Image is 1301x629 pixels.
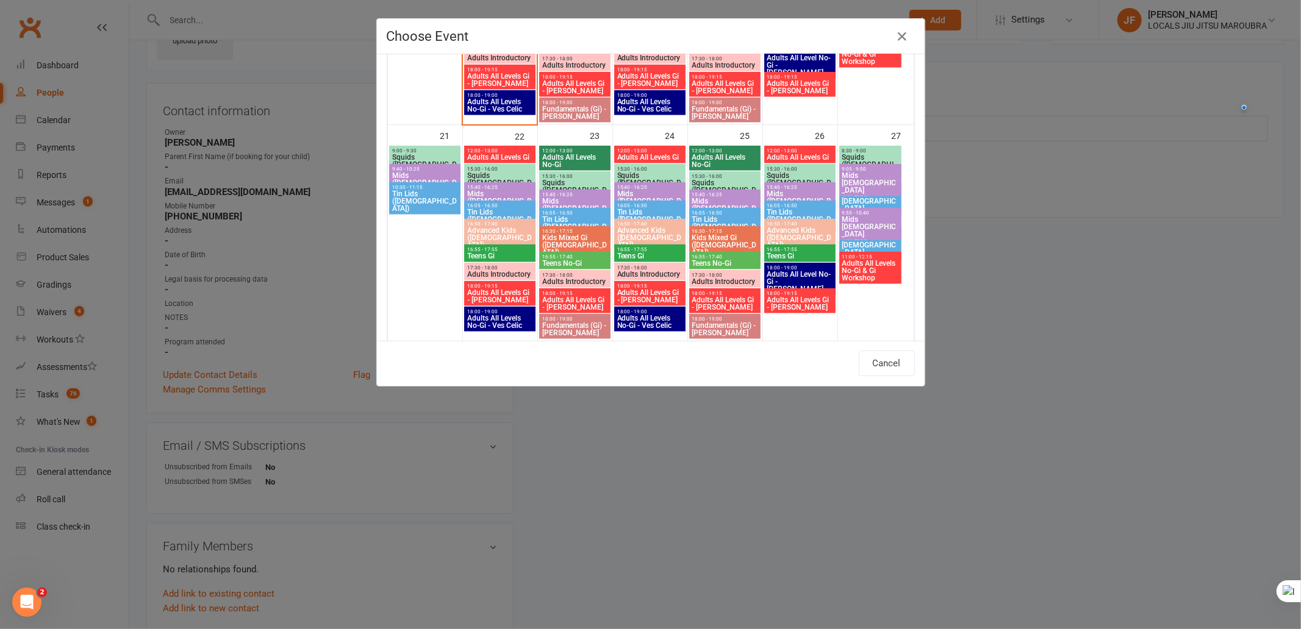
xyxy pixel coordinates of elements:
span: Tin Lids ([DEMOGRAPHIC_DATA].) [767,208,834,230]
span: Fundamentals (Gi) - [PERSON_NAME] [542,105,609,120]
span: Squids ([DEMOGRAPHIC_DATA].) [617,172,684,194]
span: Fundamentals (Gi) - [PERSON_NAME] [692,322,759,336]
span: 15:30 - 16:00 [767,166,834,172]
span: Adults All Levels Gi [617,154,684,161]
div: 24 [665,125,687,145]
span: Fundamentals (Gi) - [PERSON_NAME] [542,322,609,336]
span: Adults All Levels Gi [767,154,834,161]
span: 18:00 - 19:15 [767,74,834,80]
span: 15:40 - 16:25 [767,185,834,190]
span: Teens No-Gi [542,260,609,267]
span: Kids Mixed Gi ([DEMOGRAPHIC_DATA]) [692,234,759,256]
span: 12:00 - 13:00 [617,148,684,154]
span: Adults All Levels No-Gi [542,154,609,168]
span: Advanced Kids ([DEMOGRAPHIC_DATA]) [617,227,684,249]
span: 15:40 - 16:25 [617,185,684,190]
span: Adults Introductory [692,62,759,69]
div: 21 [440,125,462,145]
span: 18:00 - 19:15 [767,291,834,296]
span: Mids [DEMOGRAPHIC_DATA] [842,216,900,238]
span: Teens Gi [467,252,534,260]
span: 16:55 - 17:40 [692,254,759,260]
span: 16:55 - 17:40 [542,254,609,260]
span: Mids ([DEMOGRAPHIC_DATA]) [542,197,609,219]
span: 15:30 - 16:00 [692,174,759,179]
span: Tin Lids [DEMOGRAPHIC_DATA] [842,190,900,212]
span: 9:05 - 9:50 [842,166,900,172]
span: 18:00 - 19:00 [767,265,834,271]
span: Adults Introductory [692,278,759,285]
span: Tin Lids ([DEMOGRAPHIC_DATA].) [542,216,609,238]
span: Adults All Levels No-Gi & Gi Workshop [842,43,900,65]
span: Adults All Levels Gi - [PERSON_NAME] [617,289,684,304]
span: Adults All Levels No-Gi - Ves Celic [467,98,534,113]
div: 22 [515,126,537,146]
span: 15:40 - 16:25 [542,192,609,197]
span: Adults All Levels Gi - [PERSON_NAME] [617,73,684,87]
span: 17:30 - 18:00 [692,56,759,62]
span: 18:00 - 19:15 [692,291,759,296]
div: 25 [740,125,762,145]
span: Adults Introductory [617,271,684,278]
span: 16:05 - 16:50 [542,210,609,216]
span: Adults All Levels Gi - [PERSON_NAME] [467,289,534,304]
span: 18:00 - 19:15 [467,283,534,289]
span: 16:55 - 17:55 [767,247,834,252]
span: Adults Introductory [467,271,534,278]
span: Adults All Levels Gi - [PERSON_NAME] [767,296,834,311]
span: 8:30 - 9:00 [842,148,900,154]
span: Advanced Kids ([DEMOGRAPHIC_DATA]) [467,227,534,249]
span: Squids ([DEMOGRAPHIC_DATA].) [542,179,609,201]
span: 9:40 - 10:25 [392,166,459,172]
span: Adults All Levels No-Gi - Ves Celic [617,314,684,329]
span: Mids [DEMOGRAPHIC_DATA] [842,172,900,194]
span: Fundamentals (Gi) - [PERSON_NAME] [692,105,759,120]
span: Squids ([DEMOGRAPHIC_DATA].) [842,154,900,176]
span: 11:00 - 12:15 [842,254,900,260]
span: 18:00 - 19:15 [617,283,684,289]
div: 27 [892,125,914,145]
span: 12:00 - 13:00 [542,148,609,154]
iframe: Intercom live chat [12,588,41,617]
div: 26 [815,125,837,145]
span: Adults All Levels No-Gi - Ves Celic [617,98,684,113]
span: Adults All Level No-Gi - [PERSON_NAME] [767,54,834,76]
span: 15:30 - 16:00 [467,166,534,172]
span: 16:30 - 17:15 [542,229,609,234]
span: Adults All Levels Gi - [PERSON_NAME] [767,80,834,94]
span: Advanced Kids ([DEMOGRAPHIC_DATA]) [767,227,834,249]
span: 16:55 - 17:55 [467,247,534,252]
span: 16:55 - 17:55 [617,247,684,252]
span: 15:40 - 16:25 [467,185,534,190]
span: Mids ([DEMOGRAPHIC_DATA]) [392,172,459,194]
h4: Choose Event [387,29,915,44]
span: 18:00 - 19:15 [542,291,609,296]
button: Close [893,27,912,46]
span: 17:30 - 18:00 [617,265,684,271]
span: Mids ([DEMOGRAPHIC_DATA]) [692,197,759,219]
span: Adults All Levels Gi - [PERSON_NAME] [542,80,609,94]
span: 18:00 - 19:00 [542,100,609,105]
span: Tin Lids ([DEMOGRAPHIC_DATA]) [392,190,459,212]
span: 18:00 - 19:15 [692,74,759,80]
span: Adults All Levels Gi - [PERSON_NAME] [467,73,534,87]
span: Adults Introductory [617,54,684,62]
button: Cancel [859,350,915,376]
span: 16:50 - 17:40 [617,221,684,227]
span: 17:30 - 18:00 [542,56,609,62]
span: Adults Introductory [467,54,534,62]
span: Adults All Levels No-Gi [692,154,759,168]
span: 15:30 - 16:00 [542,174,609,179]
span: 12:00 - 13:00 [692,148,759,154]
span: Tin Lids ([DEMOGRAPHIC_DATA].) [692,216,759,238]
span: 17:30 - 18:00 [542,272,609,278]
span: 9:00 - 9:30 [392,148,459,154]
span: 18:00 - 19:00 [692,100,759,105]
span: 18:00 - 19:00 [467,309,534,314]
span: Adults All Levels Gi - [PERSON_NAME] [692,80,759,94]
span: 18:00 - 19:00 [617,93,684,98]
span: Tin Lids [DEMOGRAPHIC_DATA] [842,234,900,256]
span: Tin Lids ([DEMOGRAPHIC_DATA].) [467,208,534,230]
span: 16:05 - 16:50 [767,203,834,208]
span: Mids ([DEMOGRAPHIC_DATA].) [767,190,834,212]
